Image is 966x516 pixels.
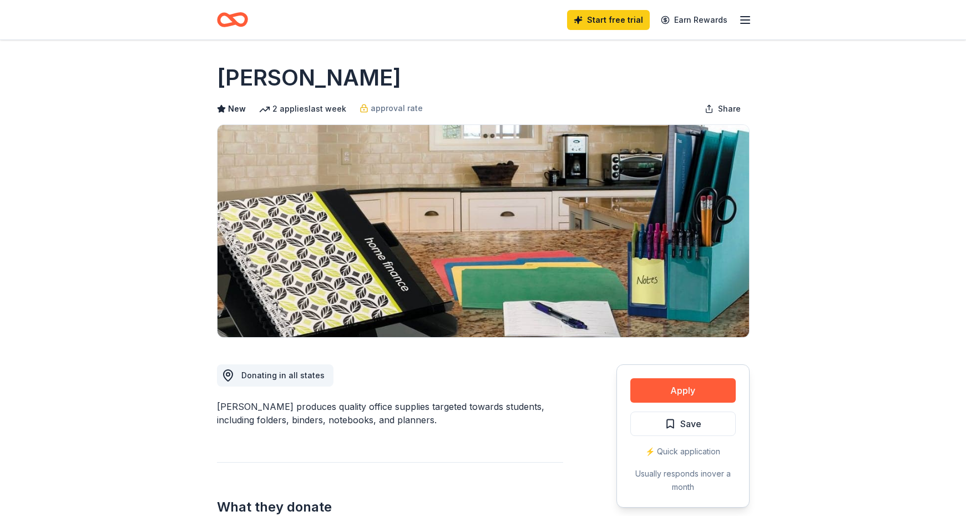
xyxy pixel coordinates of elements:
[217,7,248,33] a: Home
[630,445,736,458] div: ⚡️ Quick application
[371,102,423,115] span: approval rate
[217,400,563,427] div: [PERSON_NAME] produces quality office supplies targeted towards students, including folders, bind...
[217,498,563,516] h2: What they donate
[680,417,701,431] span: Save
[360,102,423,115] a: approval rate
[259,102,346,116] div: 2 applies last week
[630,378,736,403] button: Apply
[241,370,325,380] span: Donating in all states
[630,412,736,436] button: Save
[217,62,401,93] h1: [PERSON_NAME]
[567,10,650,30] a: Start free trial
[218,125,749,337] img: Image for Mead
[654,10,734,30] a: Earn Rewards
[696,98,750,120] button: Share
[718,102,741,116] span: Share
[228,102,246,116] span: New
[630,467,736,494] div: Usually responds in over a month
